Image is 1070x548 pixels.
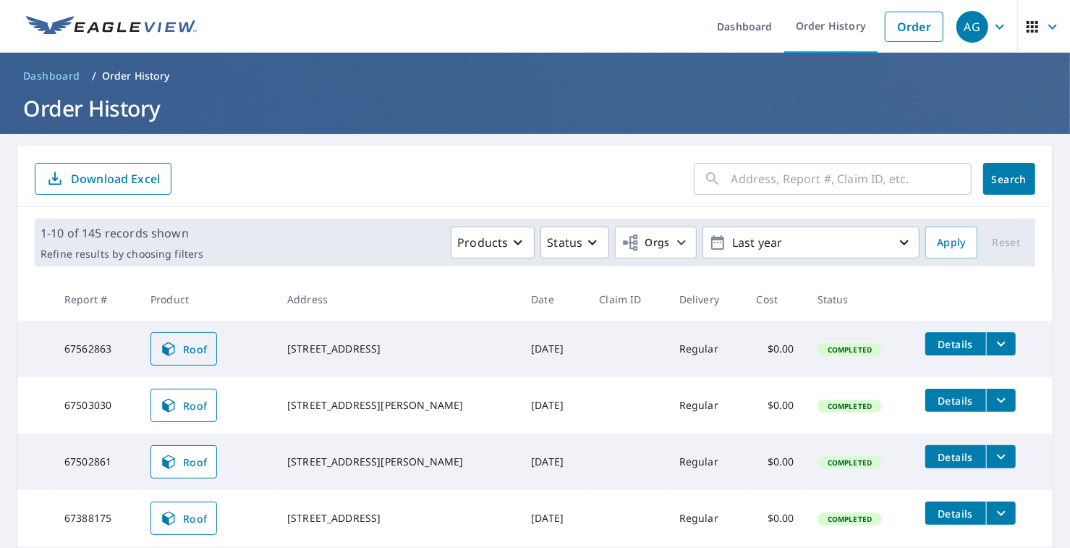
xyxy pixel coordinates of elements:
p: Order History [102,69,170,83]
td: 67502861 [53,434,139,490]
td: [DATE] [519,434,587,490]
span: Roof [160,397,208,414]
a: Order [885,12,943,42]
p: Status [547,234,582,251]
th: Address [276,278,519,321]
button: Download Excel [35,163,171,195]
td: $0.00 [745,321,806,377]
td: Regular [668,377,745,434]
th: Status [806,278,914,321]
button: detailsBtn-67503030 [925,389,986,412]
td: $0.00 [745,377,806,434]
nav: breadcrumb [17,64,1053,88]
button: Status [540,227,609,258]
th: Cost [745,278,806,321]
button: filesDropdownBtn-67388175 [986,502,1016,525]
span: Completed [819,401,880,411]
th: Delivery [668,278,745,321]
button: Products [451,227,535,258]
span: Dashboard [23,69,80,83]
th: Date [519,278,587,321]
p: Last year [726,230,896,256]
button: detailsBtn-67388175 [925,502,986,525]
a: Roof [150,389,217,422]
td: 67388175 [53,490,139,547]
td: [DATE] [519,321,587,377]
td: $0.00 [745,490,806,547]
td: Regular [668,434,745,490]
td: Regular [668,321,745,377]
span: Details [934,507,977,520]
button: filesDropdownBtn-67503030 [986,389,1016,412]
span: Details [934,394,977,408]
p: 1-10 of 145 records shown [41,224,203,242]
div: [STREET_ADDRESS][PERSON_NAME] [287,398,508,413]
th: Product [139,278,276,321]
td: [DATE] [519,377,587,434]
span: Roof [160,510,208,527]
img: EV Logo [26,16,197,38]
button: Last year [702,227,920,258]
button: Orgs [615,227,697,258]
span: Details [934,450,977,464]
li: / [92,67,96,85]
button: Search [983,163,1035,195]
a: Roof [150,502,217,535]
div: [STREET_ADDRESS][PERSON_NAME] [287,455,508,469]
button: Apply [925,227,977,258]
td: 67503030 [53,377,139,434]
span: Completed [819,514,880,524]
th: Claim ID [587,278,667,321]
span: Apply [937,234,966,252]
a: Roof [150,332,217,366]
button: filesDropdownBtn-67562863 [986,332,1016,355]
a: Roof [150,445,217,479]
h1: Order History [17,93,1053,123]
td: 67562863 [53,321,139,377]
span: Roof [160,453,208,471]
span: Search [995,172,1024,186]
span: Completed [819,458,880,468]
th: Report # [53,278,139,321]
td: Regular [668,490,745,547]
span: Details [934,337,977,351]
button: filesDropdownBtn-67502861 [986,445,1016,468]
div: AG [956,11,988,43]
td: [DATE] [519,490,587,547]
span: Completed [819,345,880,355]
button: detailsBtn-67562863 [925,332,986,355]
p: Download Excel [71,171,160,187]
div: [STREET_ADDRESS] [287,342,508,356]
span: Roof [160,340,208,358]
p: Refine results by choosing filters [41,248,203,261]
button: detailsBtn-67502861 [925,445,986,468]
td: $0.00 [745,434,806,490]
p: Products [457,234,508,251]
input: Address, Report #, Claim ID, etc. [731,159,972,199]
div: [STREET_ADDRESS] [287,511,508,526]
a: Dashboard [17,64,86,88]
span: Orgs [621,234,670,252]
